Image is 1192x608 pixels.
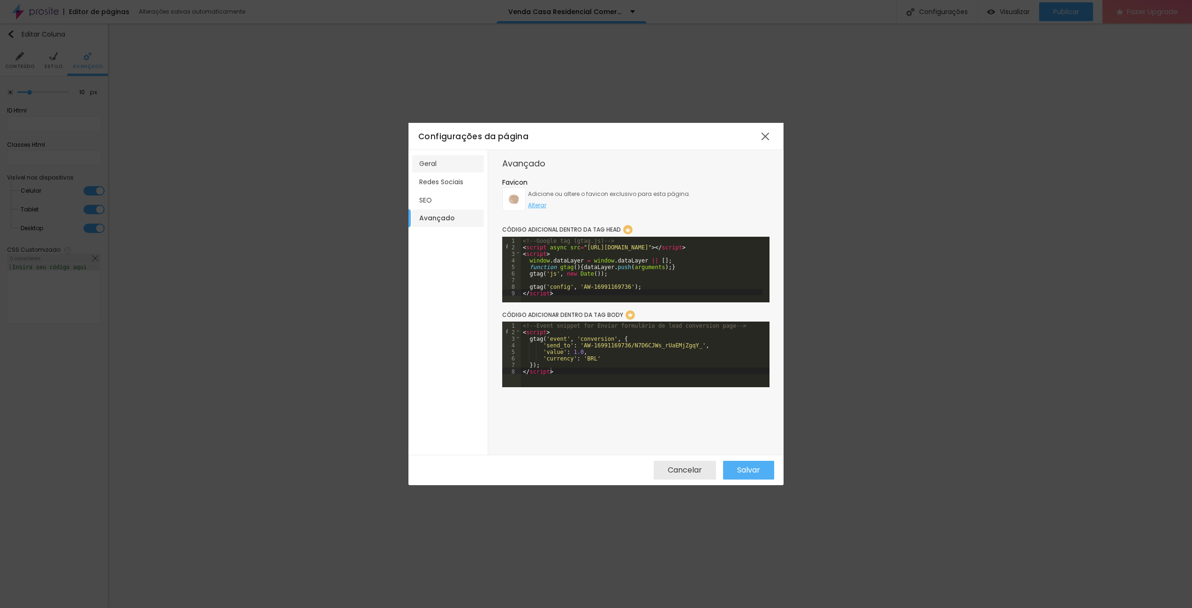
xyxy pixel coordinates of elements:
button: Cancelar [654,461,716,480]
li: Geral [412,155,484,173]
div: 1 [502,237,521,243]
span: Configurações da página [418,131,528,142]
div: 4 [502,256,521,263]
div: 6 [502,270,521,276]
span: Alterar [528,201,546,209]
div: 9 [502,289,521,296]
div: Avançado [502,159,770,168]
div: 5 [502,348,521,354]
li: Redes Sociais [412,173,484,191]
div: 7 [502,361,521,368]
span: Salvar [737,466,760,474]
div: 3 [502,250,521,256]
div: 6 [502,354,521,361]
span: Cancelar [668,466,702,474]
span: Código adicional dentro da tag HEAD [502,225,621,233]
div: 3 [502,335,521,341]
span: Código adicionar dentro da tag BODY [502,311,623,319]
div: 2 [502,328,521,335]
button: Salvar [723,461,774,480]
span: Favicon [502,178,528,187]
span: Adicione ou altere o favicon exclusivo para esta página. [528,189,690,198]
div: 2 [502,243,521,250]
div: 4 [502,341,521,348]
img: 05.png [503,188,525,210]
div: 5 [502,263,521,270]
div: 1 [502,322,521,328]
div: 7 [502,276,521,283]
li: Avançado [412,210,484,227]
div: 8 [502,283,521,289]
li: SEO [412,192,484,209]
div: 8 [502,368,521,374]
